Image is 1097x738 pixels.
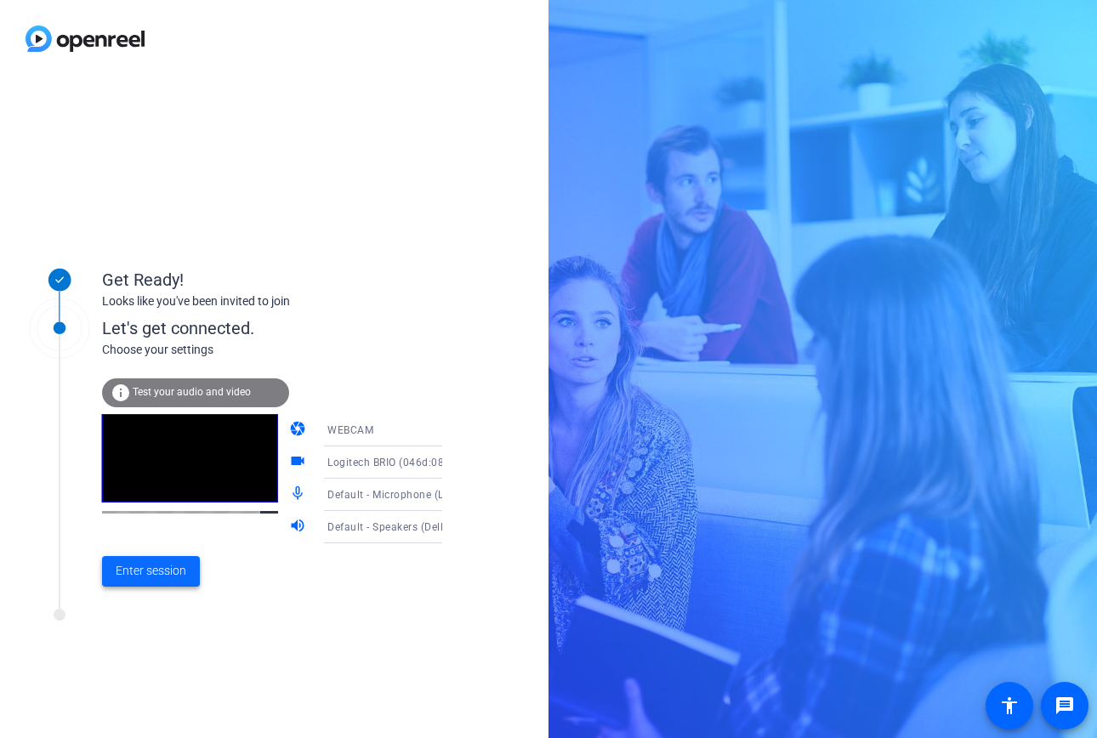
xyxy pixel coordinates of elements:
span: Logitech BRIO (046d:085e) [327,455,460,468]
mat-icon: message [1054,695,1075,716]
div: Choose your settings [102,341,477,359]
button: Enter session [102,556,200,587]
span: Enter session [116,562,186,580]
span: Default - Microphone (Logitech BRIO) (046d:085e) [327,487,574,501]
div: Let's get connected. [102,315,477,341]
mat-icon: videocam [289,452,310,473]
div: Get Ready! [102,267,442,292]
div: Looks like you've been invited to join [102,292,442,310]
span: Test your audio and video [133,386,251,398]
mat-icon: info [111,383,131,403]
mat-icon: mic_none [289,485,310,505]
mat-icon: volume_up [289,517,310,537]
span: Default - Speakers (Dell AC511 USB SoundBar) (413c:a503) [327,519,622,533]
mat-icon: camera [289,420,310,440]
span: WEBCAM [327,424,373,436]
mat-icon: accessibility [999,695,1020,716]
